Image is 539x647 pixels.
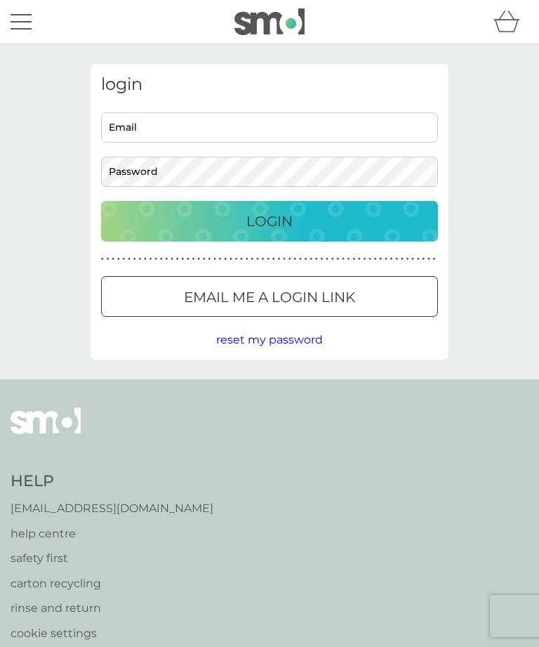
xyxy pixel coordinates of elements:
img: smol [11,407,81,455]
p: ● [358,256,361,263]
p: ● [117,256,120,263]
p: ● [240,256,243,263]
p: ● [128,256,131,263]
p: ● [219,256,222,263]
p: ● [411,256,414,263]
a: cookie settings [11,625,213,643]
p: ● [326,256,328,263]
p: ● [154,256,157,263]
p: ● [181,256,184,263]
p: ● [417,256,420,263]
p: ● [203,256,206,263]
p: ● [171,256,173,263]
p: ● [101,256,104,263]
p: ● [251,256,254,263]
p: ● [144,256,147,263]
p: ● [401,256,404,263]
button: menu [11,8,32,35]
p: ● [278,256,281,263]
p: ● [406,256,409,263]
p: ● [315,256,318,263]
a: [EMAIL_ADDRESS][DOMAIN_NAME] [11,499,213,518]
p: Email me a login link [184,286,355,308]
p: ● [352,256,355,263]
button: Login [101,201,438,242]
p: ● [364,256,366,263]
p: Login [246,210,293,233]
a: safety first [11,549,213,568]
p: ● [112,256,114,263]
p: ● [176,256,179,263]
p: ● [224,256,227,263]
p: ● [337,256,340,263]
p: ● [246,256,248,263]
p: ● [166,256,168,263]
p: ● [305,256,307,263]
button: Email me a login link [101,276,438,317]
p: ● [294,256,297,263]
p: ● [299,256,302,263]
span: reset my password [216,333,323,346]
img: smol [234,8,305,35]
p: ● [385,256,387,263]
a: carton recycling [11,575,213,593]
p: ● [433,256,436,263]
button: reset my password [216,331,323,349]
p: ● [256,256,259,263]
div: basket [493,8,528,36]
p: ● [262,256,265,263]
p: ● [331,256,334,263]
p: ● [192,256,195,263]
p: ● [374,256,377,263]
p: ● [321,256,324,263]
p: ● [107,256,109,263]
p: ● [395,256,398,263]
p: ● [138,256,141,263]
p: ● [427,256,430,263]
p: ● [160,256,163,263]
h4: Help [11,471,213,492]
a: rinse and return [11,599,213,617]
p: ● [197,256,200,263]
p: ● [208,256,211,263]
p: ● [149,256,152,263]
p: ● [310,256,312,263]
p: ● [272,256,275,263]
p: ● [229,256,232,263]
p: ● [347,256,350,263]
p: ● [283,256,286,263]
p: ● [187,256,189,263]
p: ● [213,256,216,263]
p: ● [422,256,425,263]
p: ● [390,256,393,263]
p: ● [123,256,126,263]
p: ● [235,256,238,263]
h3: login [101,74,438,95]
p: ● [288,256,291,263]
p: ● [342,256,345,263]
p: ● [133,256,136,263]
p: ● [380,256,382,263]
p: ● [267,256,269,263]
a: help centre [11,525,213,543]
p: ● [368,256,371,263]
